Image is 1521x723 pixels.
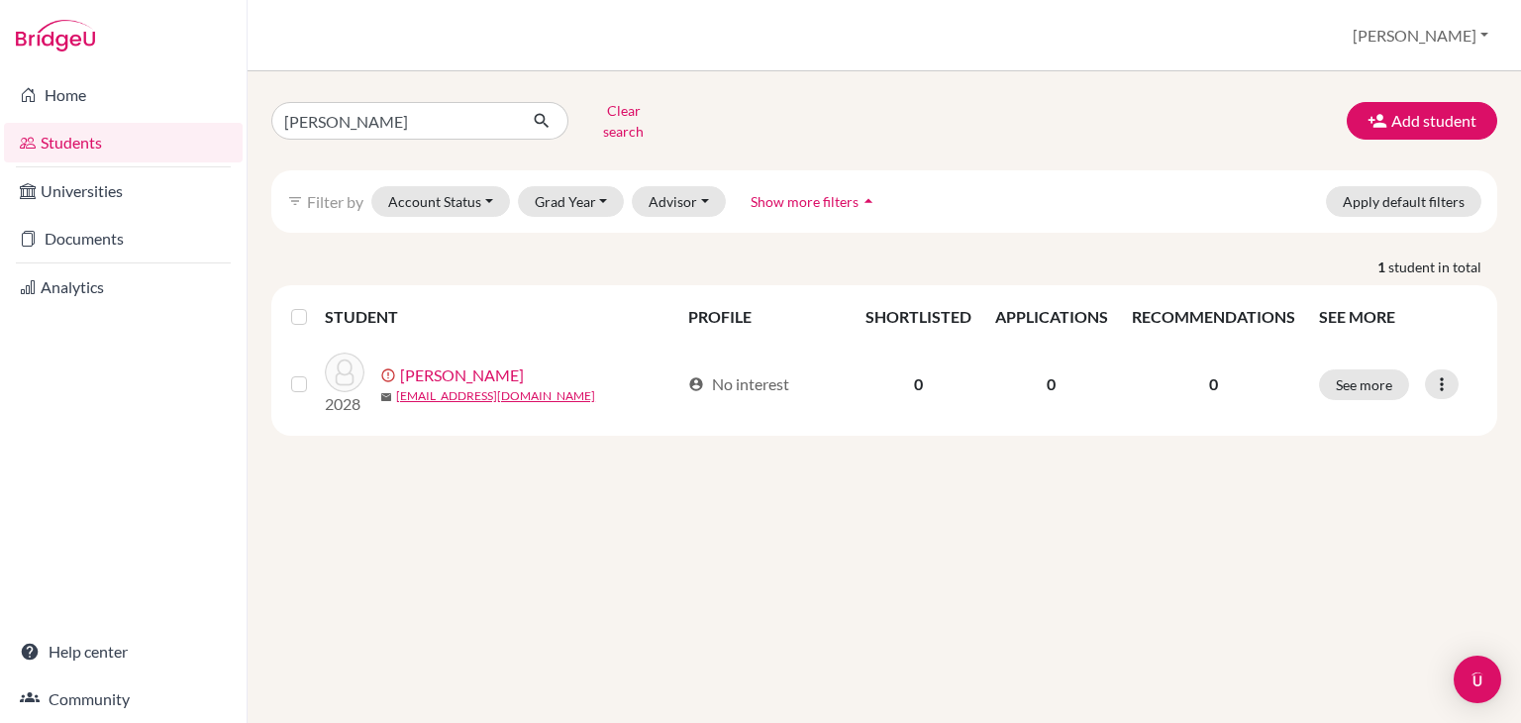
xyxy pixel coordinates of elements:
[734,186,895,217] button: Show more filtersarrow_drop_up
[4,123,243,162] a: Students
[751,193,859,210] span: Show more filters
[4,171,243,211] a: Universities
[4,219,243,258] a: Documents
[325,293,676,341] th: STUDENT
[1120,293,1307,341] th: RECOMMENDATIONS
[1388,257,1497,277] span: student in total
[1347,102,1497,140] button: Add student
[4,75,243,115] a: Home
[371,186,510,217] button: Account Status
[325,392,364,416] p: 2028
[1307,293,1489,341] th: SEE MORE
[1454,656,1501,703] div: Open Intercom Messenger
[271,102,517,140] input: Find student by name...
[1377,257,1388,277] strong: 1
[4,679,243,719] a: Community
[16,20,95,52] img: Bridge-U
[1132,372,1295,396] p: 0
[676,293,853,341] th: PROFILE
[4,267,243,307] a: Analytics
[380,391,392,403] span: mail
[1326,186,1481,217] button: Apply default filters
[854,293,983,341] th: SHORTLISTED
[380,367,400,383] span: error_outline
[688,376,704,392] span: account_circle
[396,387,595,405] a: [EMAIL_ADDRESS][DOMAIN_NAME]
[859,191,878,211] i: arrow_drop_up
[325,353,364,392] img: Mayorga, Eva
[854,341,983,428] td: 0
[307,192,363,211] span: Filter by
[287,193,303,209] i: filter_list
[983,293,1120,341] th: APPLICATIONS
[568,95,678,147] button: Clear search
[1319,369,1409,400] button: See more
[1344,17,1497,54] button: [PERSON_NAME]
[688,372,789,396] div: No interest
[632,186,726,217] button: Advisor
[983,341,1120,428] td: 0
[400,363,524,387] a: [PERSON_NAME]
[4,632,243,671] a: Help center
[518,186,625,217] button: Grad Year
